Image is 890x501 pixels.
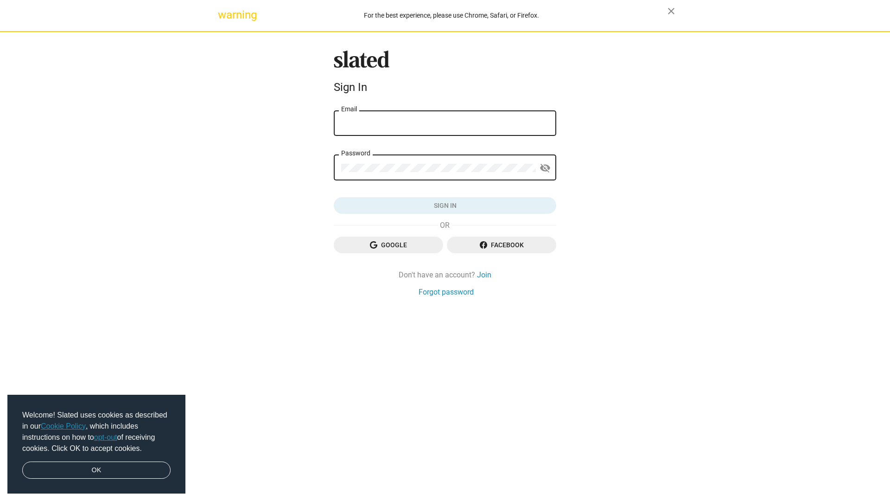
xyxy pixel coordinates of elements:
span: Facebook [454,237,549,253]
a: Join [477,270,491,280]
sl-branding: Sign In [334,51,556,98]
a: Cookie Policy [41,422,86,430]
mat-icon: close [666,6,677,17]
div: Don't have an account? [334,270,556,280]
a: opt-out [94,433,117,441]
button: Google [334,237,443,253]
button: Facebook [447,237,556,253]
div: cookieconsent [7,395,185,494]
mat-icon: warning [218,9,229,20]
mat-icon: visibility_off [540,161,551,175]
div: For the best experience, please use Chrome, Safari, or Firefox. [235,9,667,22]
a: dismiss cookie message [22,462,171,479]
span: Google [341,237,436,253]
a: Forgot password [419,287,474,297]
span: Welcome! Slated uses cookies as described in our , which includes instructions on how to of recei... [22,410,171,454]
div: Sign In [334,81,556,94]
button: Show password [536,159,554,178]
